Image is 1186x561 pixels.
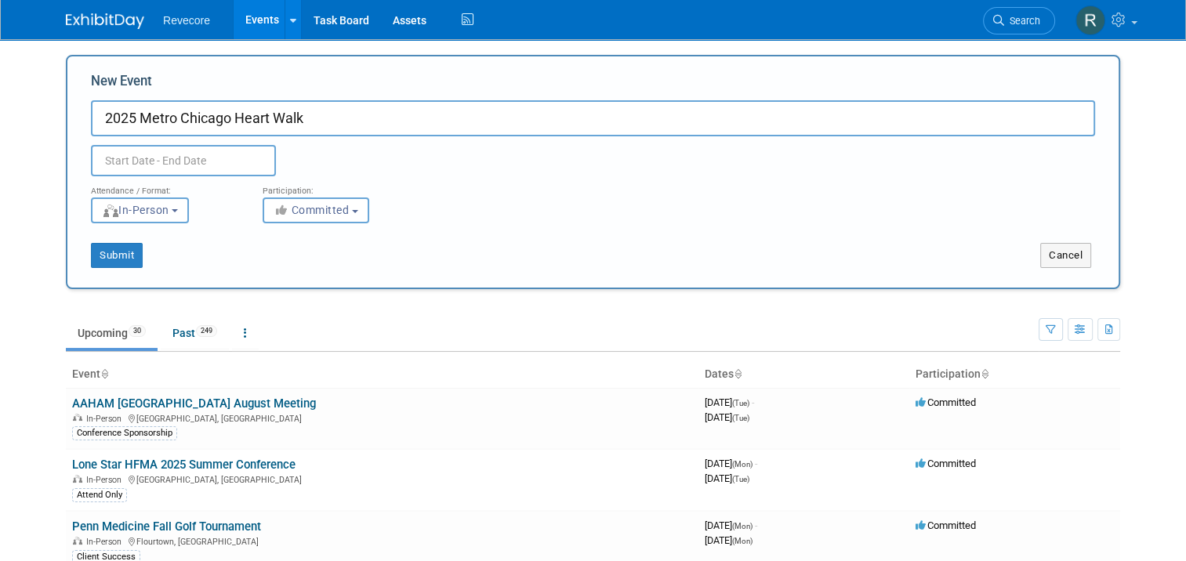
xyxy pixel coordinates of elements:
span: [DATE] [705,411,749,423]
th: Event [66,361,698,388]
span: (Tue) [732,414,749,422]
span: In-Person [86,414,126,424]
span: (Mon) [732,537,753,545]
button: Cancel [1040,243,1091,268]
input: Name of Trade Show / Conference [91,100,1095,136]
input: Start Date - End Date [91,145,276,176]
th: Participation [909,361,1120,388]
div: Attend Only [72,488,127,502]
img: ExhibitDay [66,13,144,29]
a: Penn Medicine Fall Golf Tournament [72,519,261,534]
span: - [752,396,754,408]
div: Participation: [263,176,411,197]
div: [GEOGRAPHIC_DATA], [GEOGRAPHIC_DATA] [72,411,692,424]
img: Rachael Sires [1075,5,1105,35]
span: Committed [916,458,976,469]
img: In-Person Event [73,414,82,422]
span: (Mon) [732,460,753,469]
span: In-Person [86,475,126,485]
a: AAHAM [GEOGRAPHIC_DATA] August Meeting [72,396,316,411]
button: In-Person [91,197,189,223]
div: [GEOGRAPHIC_DATA], [GEOGRAPHIC_DATA] [72,472,692,485]
span: Committed [916,519,976,531]
span: Revecore [163,14,210,27]
span: [DATE] [705,458,757,469]
span: (Tue) [732,399,749,407]
a: Sort by Start Date [734,367,742,380]
span: [DATE] [705,534,753,546]
span: In-Person [86,537,126,547]
a: Sort by Event Name [100,367,108,380]
button: Committed [263,197,369,223]
button: Submit [91,243,143,268]
span: - [755,519,757,531]
img: In-Person Event [73,475,82,483]
a: Upcoming30 [66,318,158,348]
span: 30 [129,325,146,337]
div: Attendance / Format: [91,176,239,197]
span: Committed [916,396,976,408]
img: In-Person Event [73,537,82,545]
label: New Event [91,72,152,96]
th: Dates [698,361,909,388]
span: [DATE] [705,519,757,531]
a: Lone Star HFMA 2025 Summer Conference [72,458,296,472]
a: Past249 [161,318,229,348]
span: - [755,458,757,469]
span: (Mon) [732,522,753,530]
div: Flourtown, [GEOGRAPHIC_DATA] [72,534,692,547]
span: 249 [196,325,217,337]
span: [DATE] [705,472,749,484]
div: Conference Sponsorship [72,426,177,440]
span: Committed [274,204,350,216]
span: Search [1004,15,1040,27]
span: [DATE] [705,396,754,408]
a: Sort by Participation Type [981,367,988,380]
a: Search [983,7,1055,34]
span: (Tue) [732,475,749,483]
span: In-Person [102,204,169,216]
